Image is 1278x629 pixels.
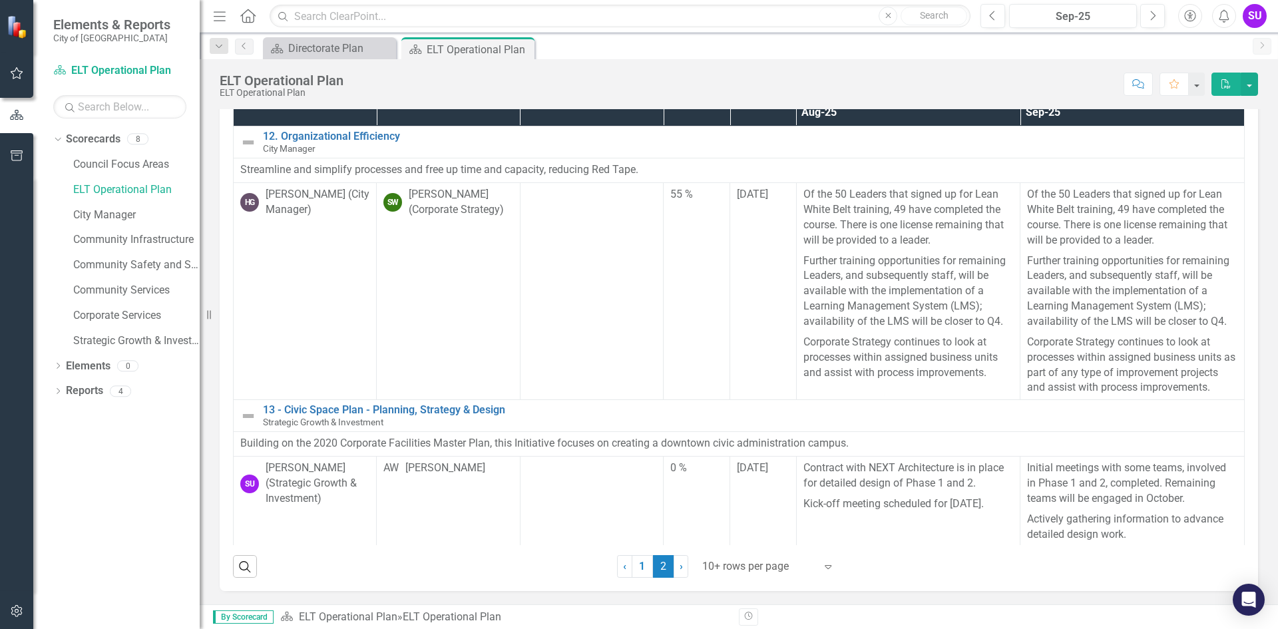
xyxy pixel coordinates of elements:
[220,73,343,88] div: ELT Operational Plan
[520,183,663,400] td: Double-Click to Edit
[796,457,1020,546] td: Double-Click to Edit
[1027,509,1237,542] p: Actively gathering information to advance detailed design work.
[1027,251,1237,332] p: Further training opportunities for remaining Leaders, and subsequently staff, will be available w...
[288,40,393,57] div: Directorate Plan
[263,417,383,427] span: Strategic Growth & Investment
[1027,187,1237,250] p: Of the 50 Leaders that signed up for Lean White Belt training, 49 have completed the course. Ther...
[623,560,626,572] span: ‹
[383,461,399,476] div: AW
[234,400,1245,432] td: Double-Click to Edit Right Click for Context Menu
[73,333,200,349] a: Strategic Growth & Investment
[234,457,377,546] td: Double-Click to Edit
[53,33,170,43] small: City of [GEOGRAPHIC_DATA]
[213,610,274,624] span: By Scorecard
[737,461,768,474] span: [DATE]
[66,359,110,374] a: Elements
[920,10,949,21] span: Search
[240,437,849,449] span: Building on the 2020 Corporate Facilities Master Plan, this Initiative focuses on creating a down...
[73,258,200,273] a: Community Safety and Social Services
[240,408,256,424] img: Not Defined
[234,126,1245,158] td: Double-Click to Edit Right Click for Context Menu
[53,63,186,79] a: ELT Operational Plan
[803,187,1014,250] p: Of the 50 Leaders that signed up for Lean White Belt training, 49 have completed the course. Ther...
[664,183,730,400] td: Double-Click to Edit
[632,555,653,578] a: 1
[53,95,186,118] input: Search Below...
[263,130,1237,142] a: 12. Organizational Efficiency
[266,461,369,507] div: [PERSON_NAME] (Strategic Growth & Investment)
[73,157,200,172] a: Council Focus Areas
[73,208,200,223] a: City Manager
[220,88,343,98] div: ELT Operational Plan
[266,40,393,57] a: Directorate Plan
[127,134,148,145] div: 8
[803,461,1014,494] p: Contract with NEXT Architecture is in place for detailed design of Phase 1 and 2.
[7,15,30,38] img: ClearPoint Strategy
[266,187,369,218] div: [PERSON_NAME] (City Manager)
[240,134,256,150] img: Not Defined
[803,332,1014,381] p: Corporate Strategy continues to look at processes within assigned business units and assist with ...
[66,132,120,147] a: Scorecards
[680,560,683,572] span: ›
[1020,457,1245,546] td: Double-Click to Edit
[409,187,513,218] div: [PERSON_NAME] (Corporate Strategy)
[110,385,131,397] div: 4
[73,308,200,323] a: Corporate Services
[1020,183,1245,400] td: Double-Click to Edit
[670,461,723,476] div: 0 %
[383,193,402,212] div: SW
[1009,4,1137,28] button: Sep-25
[1027,332,1237,395] p: Corporate Strategy continues to look at processes within assigned business units as part of any t...
[405,461,485,476] div: [PERSON_NAME]
[234,432,1245,457] td: Double-Click to Edit
[280,610,729,625] div: »
[1233,584,1265,616] div: Open Intercom Messenger
[240,193,259,212] div: HG
[73,283,200,298] a: Community Services
[796,183,1020,400] td: Double-Click to Edit
[66,383,103,399] a: Reports
[1027,461,1237,509] p: Initial meetings with some teams, involved in Phase 1 and 2, completed. Remaining teams will be e...
[670,187,723,202] div: 55 %
[730,457,797,546] td: Double-Click to Edit
[737,188,768,200] span: [DATE]
[73,182,200,198] a: ELT Operational Plan
[403,610,501,623] div: ELT Operational Plan
[377,183,520,400] td: Double-Click to Edit
[653,555,674,578] span: 2
[234,183,377,400] td: Double-Click to Edit
[427,41,531,58] div: ELT Operational Plan
[803,494,1014,512] p: Kick-off meeting scheduled for [DATE].
[240,163,638,176] span: Streamline and simplify processes and free up time and capacity, reducing Red Tape.
[730,183,797,400] td: Double-Click to Edit
[73,232,200,248] a: Community Infrastructure
[377,457,520,546] td: Double-Click to Edit
[117,360,138,371] div: 0
[299,610,397,623] a: ELT Operational Plan
[270,5,970,28] input: Search ClearPoint...
[901,7,967,25] button: Search
[1014,9,1132,25] div: Sep-25
[234,158,1245,183] td: Double-Click to Edit
[53,17,170,33] span: Elements & Reports
[263,404,1237,416] a: 13 - Civic Space Plan - Planning, Strategy & Design
[263,143,316,154] span: City Manager
[520,457,663,546] td: Double-Click to Edit
[1243,4,1267,28] button: SU
[664,457,730,546] td: Double-Click to Edit
[240,475,259,493] div: SU
[803,251,1014,332] p: Further training opportunities for remaining Leaders, and subsequently staff, will be available w...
